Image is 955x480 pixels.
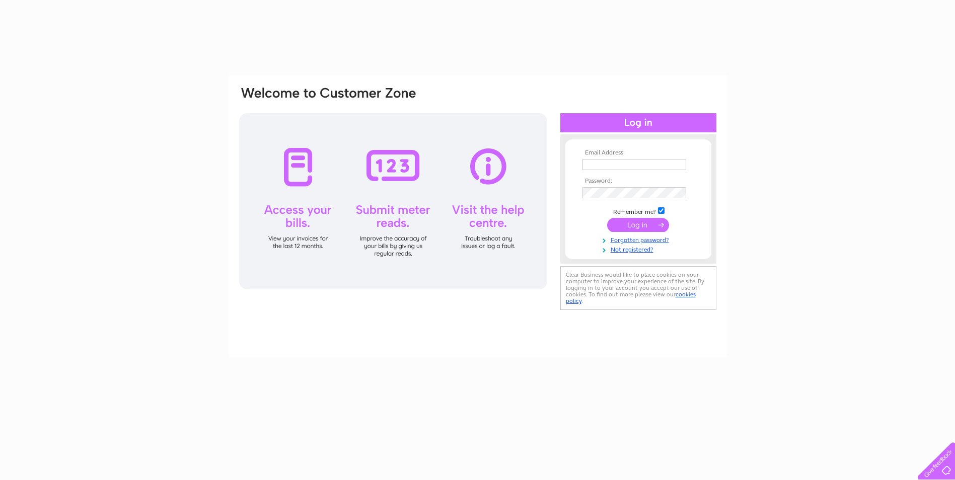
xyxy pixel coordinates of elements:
[560,266,716,310] div: Clear Business would like to place cookies on your computer to improve your experience of the sit...
[580,178,697,185] th: Password:
[607,218,669,232] input: Submit
[582,244,697,254] a: Not registered?
[580,149,697,156] th: Email Address:
[580,206,697,216] td: Remember me?
[582,234,697,244] a: Forgotten password?
[566,291,696,304] a: cookies policy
